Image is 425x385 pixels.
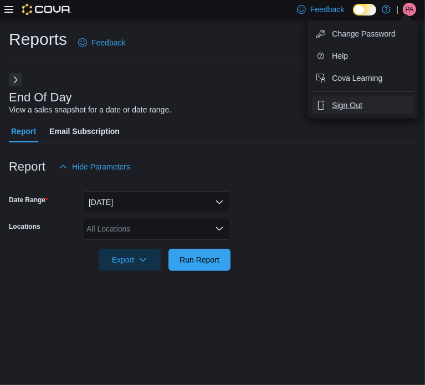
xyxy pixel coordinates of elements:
[353,4,376,16] input: Dark Mode
[99,249,161,271] button: Export
[405,3,413,16] span: PA
[332,73,382,84] span: Cova Learning
[9,73,22,86] button: Next
[11,120,36,142] span: Report
[312,25,414,43] button: Change Password
[310,4,344,15] span: Feedback
[91,37,125,48] span: Feedback
[105,249,154,271] span: Export
[54,156,135,178] button: Hide Parameters
[72,161,130,172] span: Hide Parameters
[312,47,414,65] button: Help
[9,91,72,104] h3: End Of Day
[403,3,416,16] div: Prince Arceo
[180,254,219,265] span: Run Report
[332,100,362,111] span: Sign Out
[396,3,398,16] p: |
[312,69,414,87] button: Cova Learning
[9,160,45,173] h3: Report
[215,224,224,233] button: Open list of options
[168,249,231,271] button: Run Report
[9,104,171,116] div: View a sales snapshot for a date or date range.
[9,222,40,231] label: Locations
[22,4,71,15] img: Cova
[9,28,67,50] h1: Reports
[312,96,414,114] button: Sign Out
[82,191,231,213] button: [DATE]
[74,32,130,54] a: Feedback
[49,120,120,142] span: Email Subscription
[332,50,348,61] span: Help
[9,196,48,204] label: Date Range
[332,28,395,39] span: Change Password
